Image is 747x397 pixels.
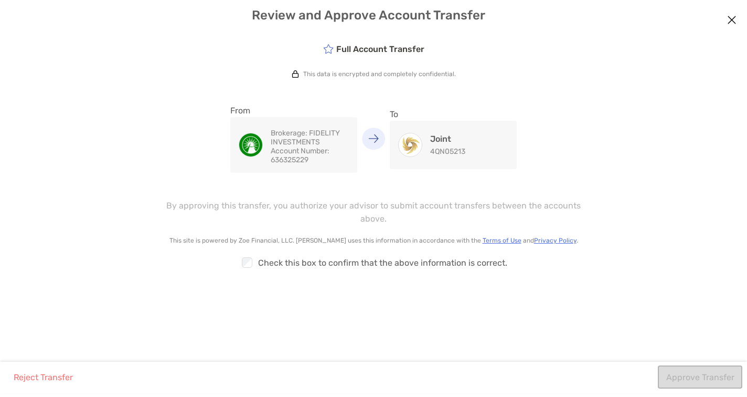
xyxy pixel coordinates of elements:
[534,237,577,244] a: Privacy Policy
[292,70,299,78] img: icon lock
[239,133,262,156] img: image
[271,147,349,164] p: 636325229
[157,250,590,275] div: Check this box to confirm that the above information is correct.
[368,134,379,143] img: Icon arrow
[230,104,357,117] p: From
[399,133,422,156] img: Joint
[323,44,424,55] h5: Full Account Transfer
[9,8,738,23] h4: Review and Approve Account Transfer
[271,147,329,155] span: Account Number:
[271,129,307,138] span: Brokerage:
[430,134,465,144] h4: Joint
[5,365,81,389] button: Reject Transfer
[430,147,465,156] p: 4QN05213
[157,237,590,244] p: This site is powered by Zoe Financial, LLC. [PERSON_NAME] uses this information in accordance wit...
[390,108,517,121] p: To
[157,199,590,225] p: By approving this transfer, you authorize your advisor to submit account transfers between the ac...
[271,129,349,147] p: FIDELITY INVESTMENTS
[724,13,740,28] button: Close modal
[303,70,456,78] p: This data is encrypted and completely confidential.
[483,237,521,244] a: Terms of Use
